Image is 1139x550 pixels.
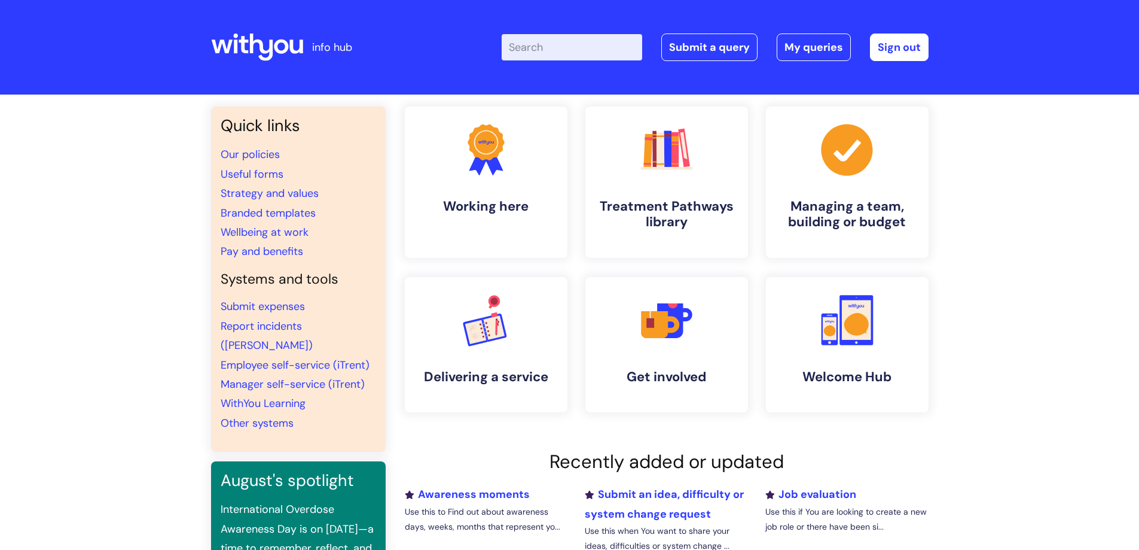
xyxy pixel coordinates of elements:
[661,34,758,61] a: Submit a query
[221,396,306,411] a: WithYou Learning
[870,34,929,61] a: Sign out
[221,186,319,200] a: Strategy and values
[502,34,642,60] input: Search
[585,487,744,521] a: Submit an idea, difficulty or system change request
[405,277,567,412] a: Delivering a service
[221,358,370,372] a: Employee self-service (iTrent)
[595,369,738,385] h4: Get involved
[221,206,316,220] a: Branded templates
[221,299,305,314] a: Submit expenses
[405,487,530,502] a: Awareness moments
[775,199,919,230] h4: Managing a team, building or budget
[766,107,929,258] a: Managing a team, building or budget
[221,416,294,430] a: Other systems
[405,505,567,534] p: Use this to Find out about awareness days, weeks, months that represent yo...
[585,277,748,412] a: Get involved
[775,369,919,385] h4: Welcome Hub
[221,271,376,288] h4: Systems and tools
[221,116,376,135] h3: Quick links
[766,277,929,412] a: Welcome Hub
[414,369,558,385] h4: Delivering a service
[221,244,303,259] a: Pay and benefits
[595,199,738,230] h4: Treatment Pathways library
[405,451,929,473] h2: Recently added or updated
[221,471,376,490] h3: August's spotlight
[221,167,283,181] a: Useful forms
[414,199,558,214] h4: Working here
[221,147,280,162] a: Our policies
[312,38,352,57] p: info hub
[405,107,567,258] a: Working here
[221,319,313,353] a: Report incidents ([PERSON_NAME])
[221,377,365,391] a: Manager self-service (iTrent)
[585,107,748,258] a: Treatment Pathways library
[765,505,928,534] p: Use this if You are looking to create a new job role or there have been si...
[221,225,309,239] a: Wellbeing at work
[502,34,929,61] div: | -
[777,34,851,61] a: My queries
[765,487,856,502] a: Job evaluation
